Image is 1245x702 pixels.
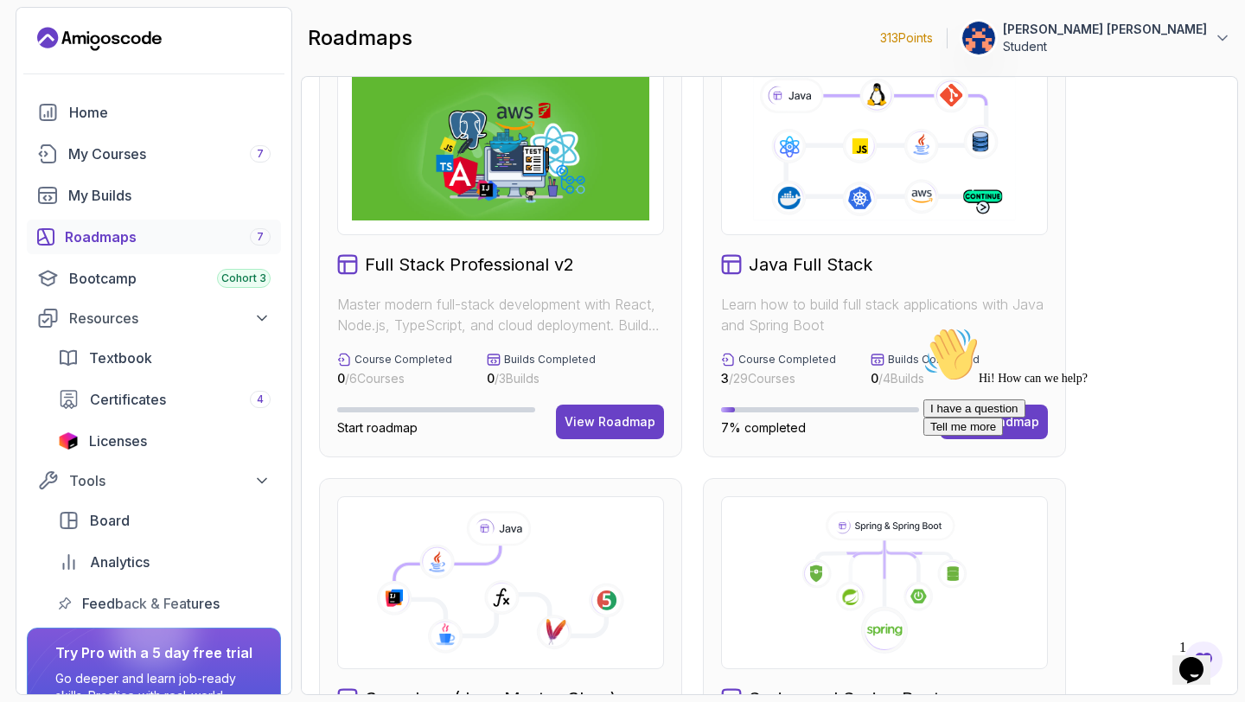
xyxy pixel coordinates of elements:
[27,178,281,213] a: builds
[749,252,872,277] h2: Java Full Stack
[257,230,264,244] span: 7
[27,220,281,254] a: roadmaps
[308,24,412,52] h2: roadmaps
[888,353,980,367] p: Builds Completed
[68,144,271,164] div: My Courses
[27,95,281,130] a: home
[721,371,729,386] span: 3
[504,353,596,367] p: Builds Completed
[7,52,171,65] span: Hi! How can we help?
[89,348,152,368] span: Textbook
[365,252,574,277] h2: Full Stack Professional v2
[337,294,664,335] p: Master modern full-stack development with React, Node.js, TypeScript, and cloud deployment. Build...
[721,420,806,435] span: 7% completed
[7,98,86,116] button: Tell me more
[871,370,980,387] p: / 4 Builds
[58,432,79,450] img: jetbrains icon
[354,353,452,367] p: Course Completed
[221,271,266,285] span: Cohort 3
[721,370,836,387] p: / 29 Courses
[337,370,452,387] p: / 6 Courses
[37,25,162,53] a: Landing page
[27,261,281,296] a: bootcamp
[90,389,166,410] span: Certificates
[48,424,281,458] a: licenses
[48,382,281,417] a: certificates
[7,7,62,62] img: :wave:
[89,431,147,451] span: Licenses
[487,370,596,387] p: / 3 Builds
[82,593,220,614] span: Feedback & Features
[27,465,281,496] button: Tools
[69,102,271,123] div: Home
[69,470,271,491] div: Tools
[48,545,281,579] a: analytics
[961,21,1231,55] button: user profile image[PERSON_NAME] [PERSON_NAME]Student
[565,413,655,431] div: View Roadmap
[68,185,271,206] div: My Builds
[90,510,130,531] span: Board
[65,227,271,247] div: Roadmaps
[1172,633,1228,685] iframe: chat widget
[871,371,878,386] span: 0
[962,22,995,54] img: user profile image
[880,29,933,47] p: 313 Points
[738,353,836,367] p: Course Completed
[257,147,264,161] span: 7
[487,371,495,386] span: 0
[352,77,649,220] img: Full Stack Professional v2
[7,7,318,116] div: 👋Hi! How can we help?I have a questionTell me more
[916,320,1228,624] iframe: chat widget
[721,294,1048,335] p: Learn how to build full stack applications with Java and Spring Boot
[337,371,345,386] span: 0
[337,420,418,435] span: Start roadmap
[69,268,271,289] div: Bootcamp
[90,552,150,572] span: Analytics
[48,503,281,538] a: board
[69,308,271,329] div: Resources
[7,80,109,98] button: I have a question
[48,341,281,375] a: textbook
[27,303,281,334] button: Resources
[1003,21,1207,38] p: [PERSON_NAME] [PERSON_NAME]
[556,405,664,439] button: View Roadmap
[1003,38,1207,55] p: Student
[27,137,281,171] a: courses
[257,392,264,406] span: 4
[48,586,281,621] a: feedback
